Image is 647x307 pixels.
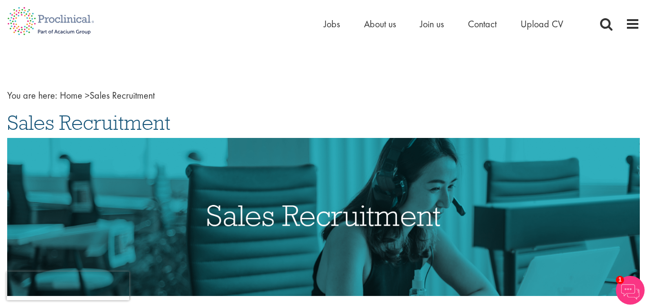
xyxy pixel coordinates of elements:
iframe: reCAPTCHA [7,272,129,300]
span: Sales Recruitment [7,110,170,136]
a: Contact [468,18,497,30]
span: You are here: [7,89,57,102]
a: breadcrumb link to Home [60,89,82,102]
span: Sales Recruitment [60,89,155,102]
span: > [85,89,90,102]
a: Upload CV [521,18,563,30]
a: Join us [420,18,444,30]
img: Chatbot [616,276,645,305]
a: About us [364,18,396,30]
span: 1 [616,276,624,284]
img: Sales Recruitment [7,138,640,296]
a: Jobs [324,18,340,30]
